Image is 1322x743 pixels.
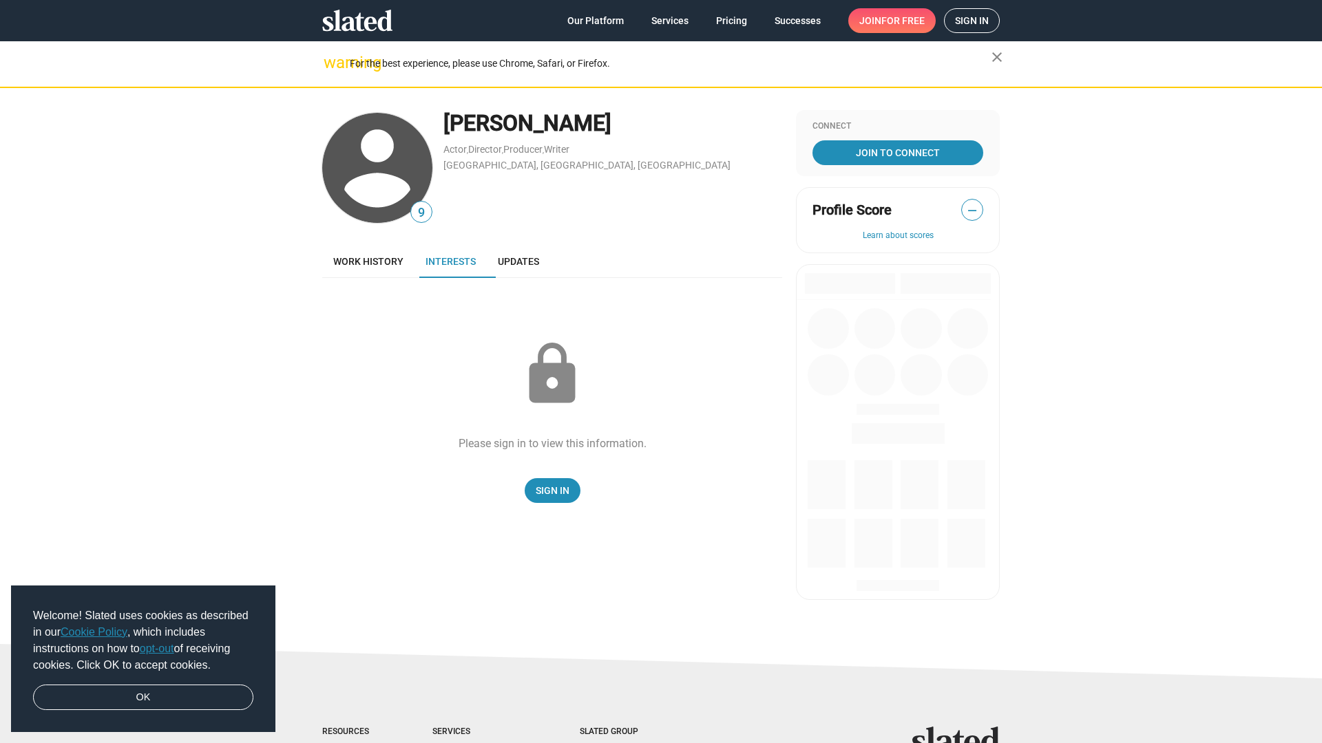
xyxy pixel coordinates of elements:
a: Services [640,8,700,33]
a: Writer [544,144,569,155]
a: Interests [415,245,487,278]
a: Our Platform [556,8,635,33]
mat-icon: lock [518,340,587,409]
button: Learn about scores [812,230,983,241]
span: Updates [498,256,539,267]
div: Slated Group [580,726,673,737]
div: Please sign in to view this information. [459,436,647,451]
div: [PERSON_NAME] [443,109,782,138]
span: Join To Connect [815,140,980,165]
span: 9 [411,204,432,222]
span: Join [859,8,925,33]
a: Join To Connect [812,140,983,165]
span: Successes [775,8,821,33]
a: Sign In [525,478,580,503]
a: Work history [322,245,415,278]
div: Connect [812,121,983,132]
div: Services [432,726,525,737]
span: , [502,147,503,154]
a: dismiss cookie message [33,685,253,711]
a: Joinfor free [848,8,936,33]
span: , [467,147,468,154]
span: Our Platform [567,8,624,33]
a: Cookie Policy [61,626,127,638]
span: Work history [333,256,403,267]
span: Welcome! Slated uses cookies as described in our , which includes instructions on how to of recei... [33,607,253,674]
span: , [543,147,544,154]
span: for free [881,8,925,33]
span: Interests [426,256,476,267]
span: Pricing [716,8,747,33]
div: cookieconsent [11,585,275,733]
a: Pricing [705,8,758,33]
a: [GEOGRAPHIC_DATA], [GEOGRAPHIC_DATA], [GEOGRAPHIC_DATA] [443,160,731,171]
div: Resources [322,726,377,737]
a: Successes [764,8,832,33]
a: Updates [487,245,550,278]
span: — [962,202,983,219]
mat-icon: warning [324,54,340,71]
a: opt-out [140,643,174,654]
mat-icon: close [989,49,1005,65]
span: Sign in [955,9,989,32]
span: Sign In [536,478,569,503]
a: Sign in [944,8,1000,33]
a: Producer [503,144,543,155]
span: Services [651,8,689,33]
a: Actor [443,144,467,155]
div: For the best experience, please use Chrome, Safari, or Firefox. [350,54,992,73]
a: Director [468,144,502,155]
span: Profile Score [812,201,892,219]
